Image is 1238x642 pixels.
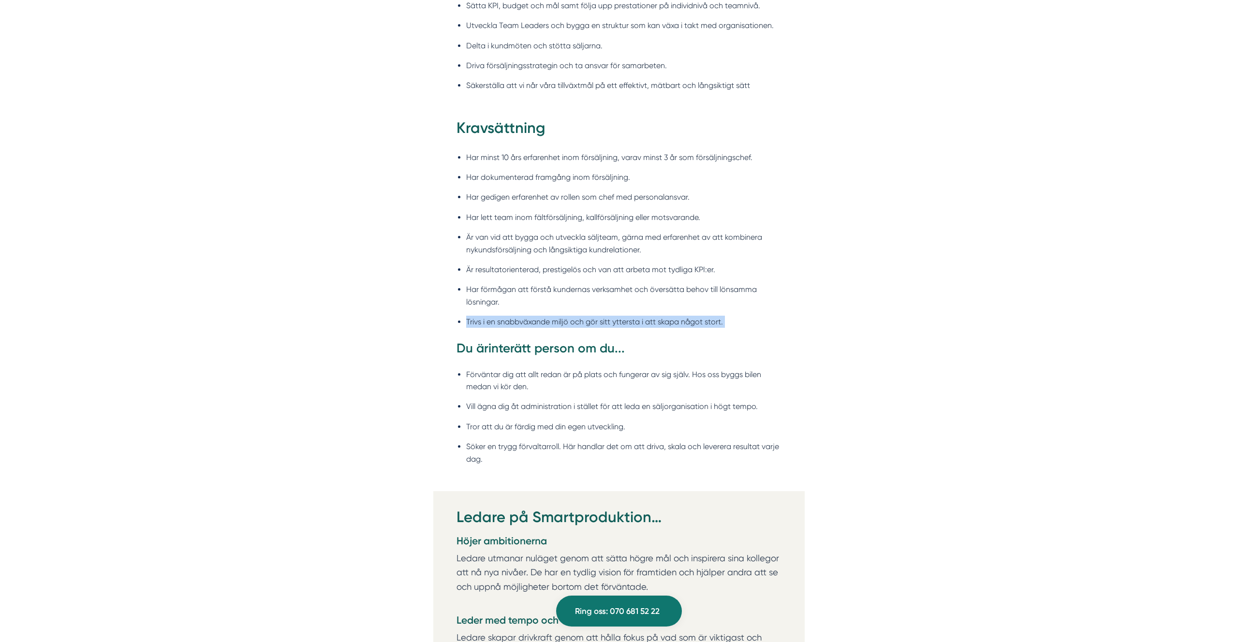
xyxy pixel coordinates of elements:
[488,341,510,356] strong: inte
[466,19,781,31] li: Utveckla Team Leaders och bygga en struktur som kan växa i takt med organisationen.
[466,59,781,72] li: Driva försäljningsstrategin och ta ansvar för samarbeten.
[466,368,781,393] li: Förväntar dig att allt redan är på plats och fungerar av sig själv. Hos oss byggs bilen medan vi ...
[575,605,660,618] span: Ring oss: 070 681 52 22
[457,535,547,547] strong: Höjer ambitionerna
[457,507,781,534] h2: Ledare på Smartproduktion…
[466,40,781,52] li: Delta i kundmöten och stötta säljarna.
[466,263,781,276] li: Är resultatorienterad, prestigelös och van att arbeta mot tydliga KPI:er.
[466,211,781,223] li: Har lett team inom fältförsäljning, kallförsäljning eller motsvarande.
[466,151,781,163] li: Har minst 10 års erfarenhet inom försäljning, varav minst 3 år som försäljningschef.
[457,117,781,145] h2: Kravsättning
[457,614,590,626] strong: Leder med tempo och energi
[466,191,781,203] li: Har gedigen erfarenhet av rollen som chef med personalansvar.
[466,316,781,328] li: Trivs i en snabbväxande miljö och gör sitt yttersta i att skapa något stort.
[466,440,781,465] li: Söker en trygg förvaltarroll. Här handlar det om att driva, skala och leverera resultat varje dag.
[466,400,781,412] li: Vill ägna dig åt administration i stället för att leda en säljorganisation i högt tempo.
[556,596,682,627] a: Ring oss: 070 681 52 22
[466,171,781,183] li: Har dokumenterad framgång inom försäljning.
[466,79,781,91] li: Säkerställa att vi når våra tillväxtmål på ett effektivt, mätbart och långsiktigt sätt
[457,551,781,609] p: Ledare utmanar nuläget genom att sätta högre mål och inspirera sina kollegor att nå nya nivåer. D...
[466,231,781,256] li: Är van vid att bygga och utveckla säljteam, gärna med erfarenhet av att kombinera nykundsförsäljn...
[466,283,781,308] li: Har förmågan att förstå kundernas verksamhet och översätta behov till lönsamma lösningar.
[466,421,781,433] li: Tror att du är färdig med din egen utveckling.
[457,340,781,362] h3: Du är rätt person om du...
